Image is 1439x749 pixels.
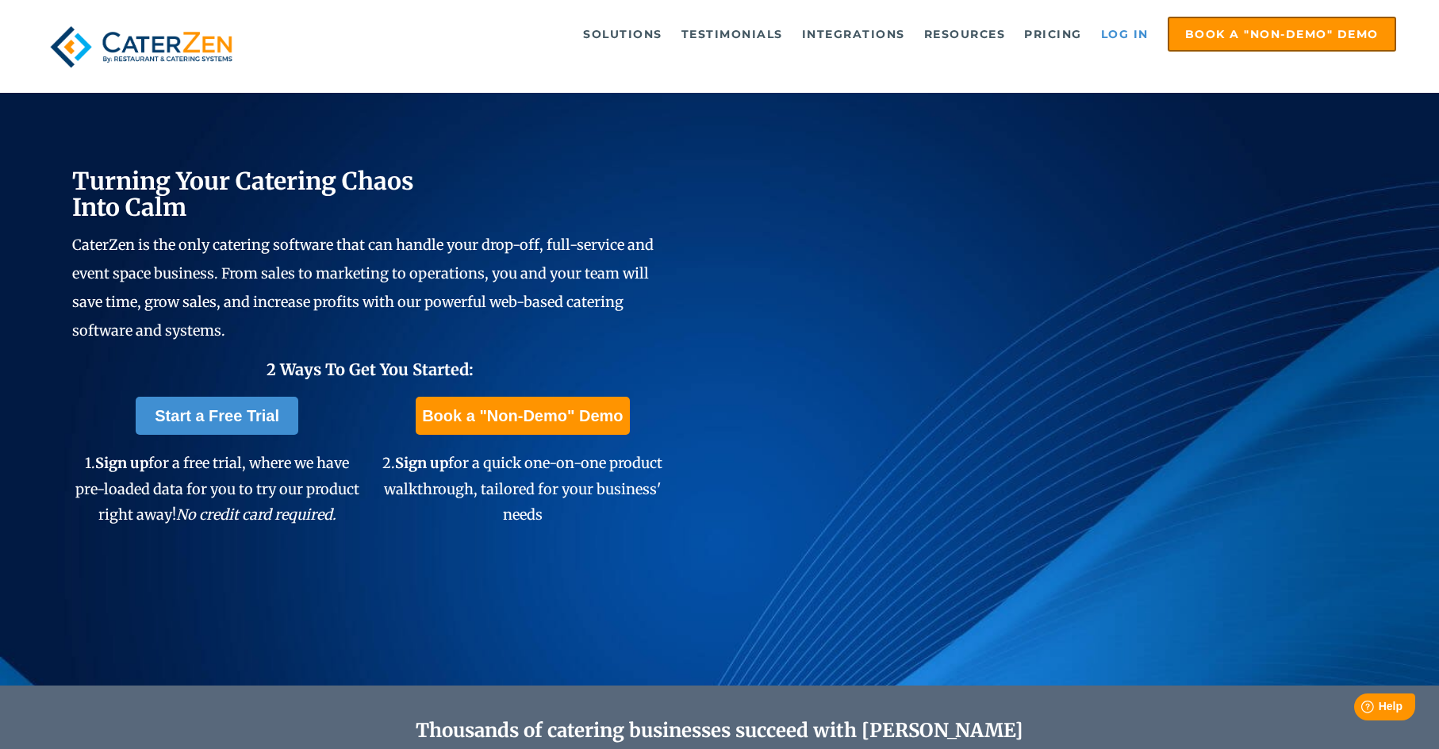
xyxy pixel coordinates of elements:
a: Start a Free Trial [136,397,298,435]
em: No credit card required. [176,505,336,524]
a: Book a "Non-Demo" Demo [1168,17,1396,52]
span: 1. for a free trial, where we have pre-loaded data for you to try our product right away! [75,454,359,524]
span: CaterZen is the only catering software that can handle your drop-off, full-service and event spac... [72,236,654,340]
a: Solutions [575,18,670,50]
h2: Thousands of catering businesses succeed with [PERSON_NAME] [144,720,1295,743]
span: Turning Your Catering Chaos Into Calm [72,166,414,222]
span: Sign up [395,454,448,472]
a: Testimonials [673,18,791,50]
a: Integrations [794,18,913,50]
a: Book a "Non-Demo" Demo [416,397,629,435]
img: caterzen [43,17,240,77]
a: Pricing [1016,18,1090,50]
a: Log in [1093,18,1157,50]
span: 2 Ways To Get You Started: [267,359,474,379]
a: Resources [916,18,1014,50]
span: Sign up [95,454,148,472]
span: 2. for a quick one-on-one product walkthrough, tailored for your business' needs [382,454,662,524]
iframe: Help widget launcher [1298,687,1422,732]
div: Navigation Menu [274,17,1396,52]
